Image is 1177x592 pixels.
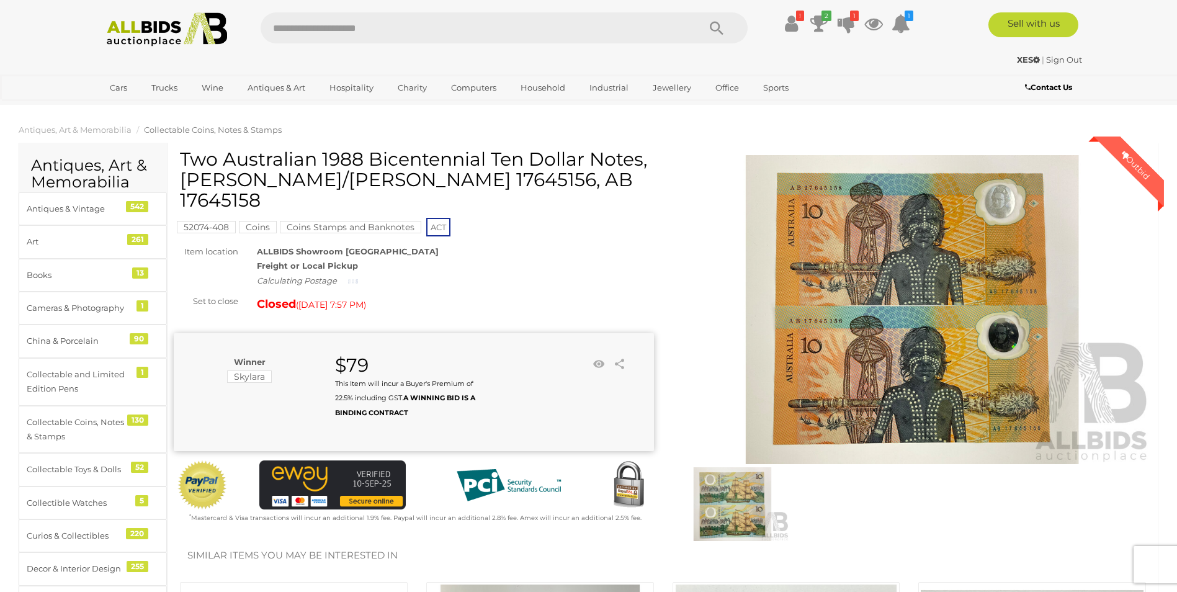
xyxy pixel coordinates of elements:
[100,12,235,47] img: Allbids.com.au
[257,297,296,311] strong: Closed
[1107,137,1164,194] div: Outbid
[390,78,435,98] a: Charity
[239,222,277,232] a: Coins
[257,276,337,285] i: Calculating Postage
[590,355,609,374] li: Watch this item
[259,460,406,509] img: eWAY Payment Gateway
[19,292,167,325] a: Cameras & Photography 1
[707,78,747,98] a: Office
[194,78,231,98] a: Wine
[604,460,653,510] img: Secured by Rapid SSL
[988,12,1078,37] a: Sell with us
[19,192,167,225] a: Antiques & Vintage 542
[135,495,148,506] div: 5
[130,333,148,344] div: 90
[19,487,167,519] a: Collectible Watches 5
[27,301,129,315] div: Cameras & Photography
[348,278,358,285] img: small-loading.gif
[127,415,148,426] div: 130
[280,222,421,232] a: Coins Stamps and Banknotes
[335,354,369,377] strong: $79
[127,234,148,245] div: 261
[426,218,450,236] span: ACT
[27,334,129,348] div: China & Porcelain
[27,562,129,576] div: Decor & Interior Design
[298,299,364,310] span: [DATE] 7:57 PM
[19,259,167,292] a: Books 13
[905,11,913,21] i: 1
[164,244,248,259] div: Item location
[143,78,186,98] a: Trucks
[321,78,382,98] a: Hospitality
[782,12,801,35] a: !
[810,12,828,35] a: 2
[443,78,504,98] a: Computers
[136,367,148,378] div: 1
[177,460,228,510] img: Official PayPal Seal
[102,98,206,119] a: [GEOGRAPHIC_DATA]
[280,221,421,233] mark: Coins Stamps and Banknotes
[126,528,148,539] div: 220
[673,155,1153,465] img: Two Australian 1988 Bicentennial Ten Dollar Notes, Fraser/Johnston AB 17645156, AB 17645158
[164,294,248,308] div: Set to close
[19,453,167,486] a: Collectable Toys & Dolls 52
[645,78,699,98] a: Jewellery
[127,561,148,572] div: 255
[1025,81,1075,94] a: Contact Us
[27,268,129,282] div: Books
[189,514,642,522] small: Mastercard & Visa transactions will incur an additional 1.9% fee. Paypal will incur an additional...
[27,202,129,216] div: Antiques & Vintage
[821,11,831,21] i: 2
[19,325,167,357] a: China & Porcelain 90
[1017,55,1040,65] strong: XES
[257,246,439,256] strong: ALLBIDS Showroom [GEOGRAPHIC_DATA]
[31,157,154,191] h2: Antiques, Art & Memorabilia
[234,357,266,367] b: Winner
[27,496,129,510] div: Collectible Watches
[131,462,148,473] div: 52
[335,393,475,416] b: A WINNING BID IS A BINDING CONTRACT
[850,11,859,21] i: 1
[335,379,475,417] small: This Item will incur a Buyer's Premium of 22.5% including GST.
[257,261,358,271] strong: Freight or Local Pickup
[180,149,651,210] h1: Two Australian 1988 Bicentennial Ten Dollar Notes, [PERSON_NAME]/[PERSON_NAME] 17645156, AB 17645158
[512,78,573,98] a: Household
[296,300,366,310] span: ( )
[1017,55,1042,65] a: XES
[239,221,277,233] mark: Coins
[27,235,129,249] div: Art
[676,467,789,540] img: Two Australian 1988 Bicentennial Ten Dollar Notes, Fraser/Johnston AB 17645156, AB 17645158
[132,267,148,279] div: 13
[136,300,148,312] div: 1
[126,201,148,212] div: 542
[796,11,804,21] i: !
[27,415,129,444] div: Collectable Coins, Notes & Stamps
[19,519,167,552] a: Curios & Collectibles 220
[19,358,167,406] a: Collectable and Limited Edition Pens 1
[27,529,129,543] div: Curios & Collectibles
[227,370,272,383] mark: Skylara
[1042,55,1044,65] span: |
[187,550,1139,561] h2: Similar items you may be interested in
[19,225,167,258] a: Art 261
[581,78,637,98] a: Industrial
[1025,83,1072,92] b: Contact Us
[177,222,236,232] a: 52074-408
[177,221,236,233] mark: 52074-408
[19,552,167,585] a: Decor & Interior Design 255
[837,12,856,35] a: 1
[102,78,135,98] a: Cars
[892,12,910,35] a: 1
[755,78,797,98] a: Sports
[686,12,748,43] button: Search
[27,462,129,477] div: Collectable Toys & Dolls
[144,125,282,135] a: Collectable Coins, Notes & Stamps
[27,367,129,397] div: Collectable and Limited Edition Pens
[447,460,571,510] img: PCI DSS compliant
[19,406,167,454] a: Collectable Coins, Notes & Stamps 130
[1046,55,1082,65] a: Sign Out
[19,125,132,135] a: Antiques, Art & Memorabilia
[239,78,313,98] a: Antiques & Art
